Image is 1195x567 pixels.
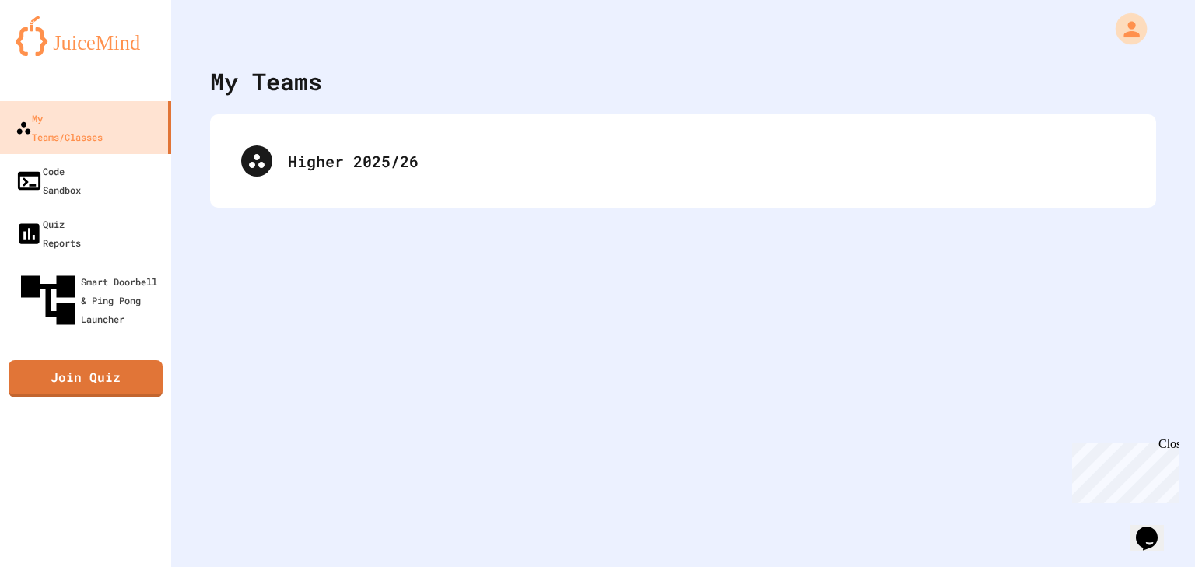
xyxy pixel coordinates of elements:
[1097,9,1151,49] div: My Account
[226,130,1141,192] div: Higher 2025/26
[16,109,103,146] div: My Teams/Classes
[1066,437,1179,503] iframe: chat widget
[16,268,165,333] div: Smart Doorbell & Ping Pong Launcher
[288,149,1125,173] div: Higher 2025/26
[16,16,156,56] img: logo-orange.svg
[9,360,163,397] a: Join Quiz
[16,215,81,252] div: Quiz Reports
[16,162,81,199] div: Code Sandbox
[1130,505,1179,551] iframe: chat widget
[210,64,322,99] div: My Teams
[6,6,107,99] div: Chat with us now!Close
